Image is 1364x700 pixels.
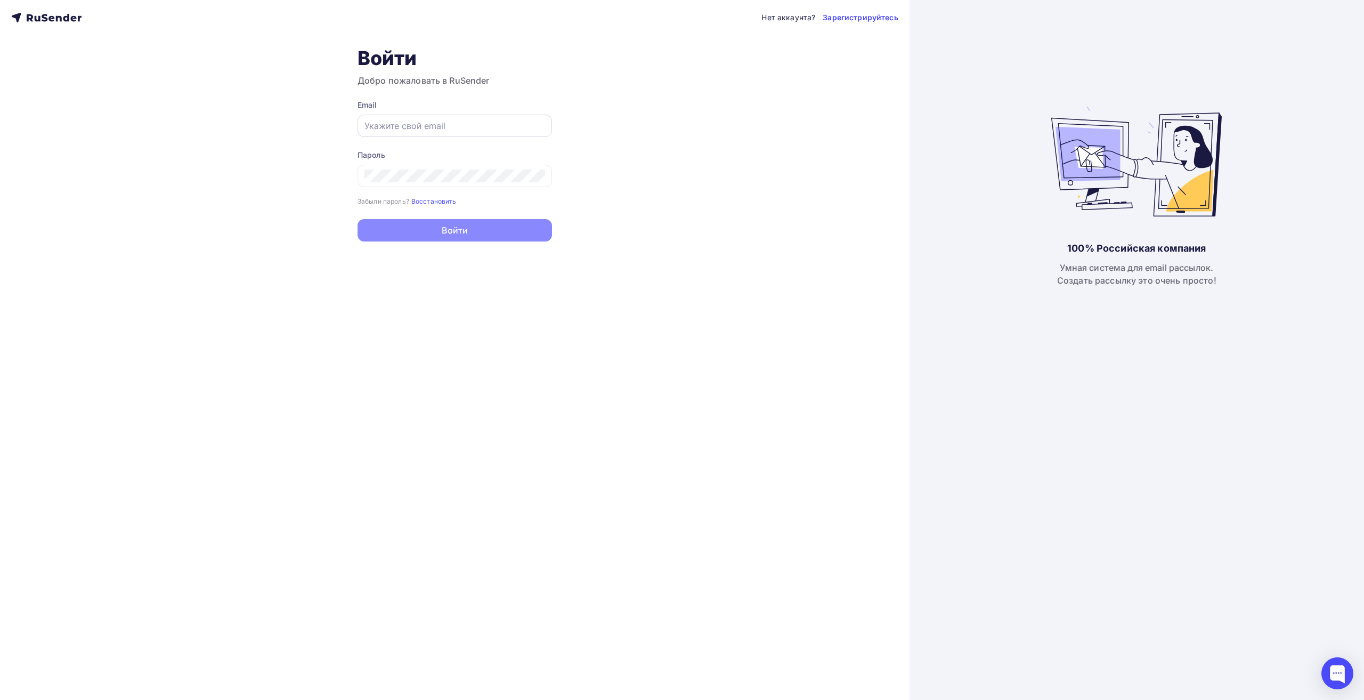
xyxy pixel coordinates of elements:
div: 100% Российская компания [1067,242,1206,255]
h1: Войти [358,46,552,70]
small: Забыли пароль? [358,197,409,205]
div: Пароль [358,150,552,160]
div: Email [358,100,552,110]
div: Умная система для email рассылок. Создать рассылку это очень просто! [1057,261,1216,287]
input: Укажите свой email [364,119,545,132]
button: Войти [358,219,552,242]
a: Зарегистрируйтесь [823,12,898,23]
h3: Добро пожаловать в RuSender [358,74,552,87]
small: Восстановить [411,197,457,205]
a: Восстановить [411,196,457,205]
div: Нет аккаунта? [761,12,815,23]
